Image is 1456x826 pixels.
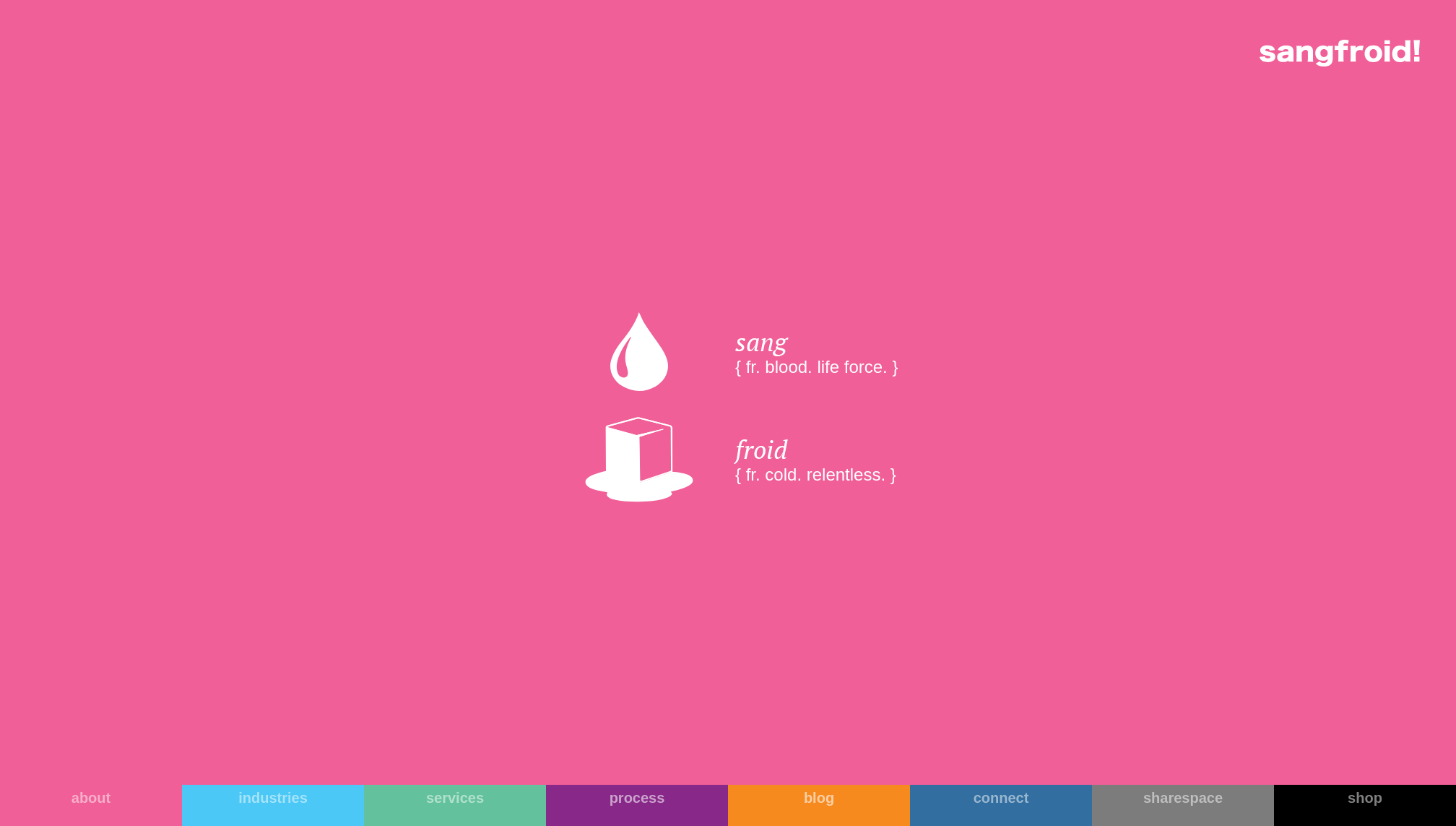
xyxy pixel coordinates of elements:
[364,789,546,806] div: services
[182,789,364,806] div: industries
[546,789,728,806] div: process
[735,434,898,465] div: froid
[585,405,693,514] img: An image of the Sangfroid! ice cube.
[728,789,910,806] div: blog
[610,312,668,390] img: An image of a white blood drop.
[546,785,728,826] a: process
[1260,40,1420,66] img: logo
[182,785,364,826] a: industries
[364,785,546,826] a: services
[735,465,898,486] div: { fr. cold. relentless. }
[735,357,898,378] div: { fr. blood. life force. }
[728,785,910,826] a: blog
[735,326,898,357] div: sang
[1092,785,1274,826] a: sharespace
[910,785,1092,826] a: connect
[1274,785,1456,826] a: shop
[1092,789,1274,806] div: sharespace
[910,789,1092,806] div: connect
[1274,789,1456,806] div: shop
